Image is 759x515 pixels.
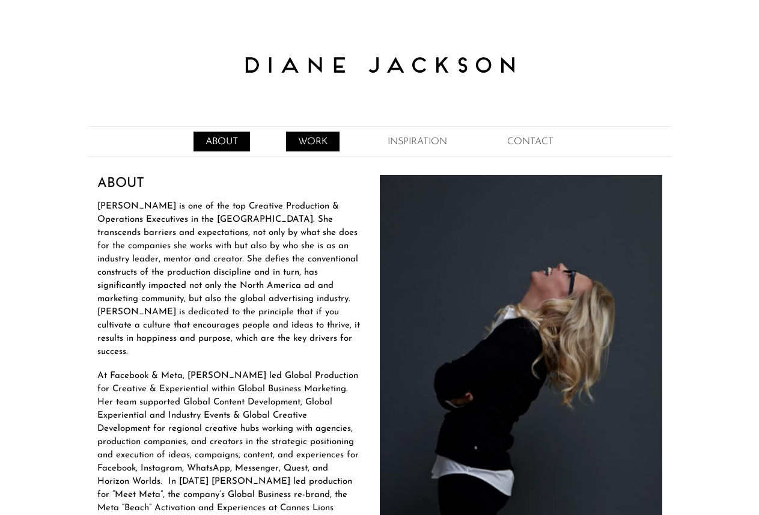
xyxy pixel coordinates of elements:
[97,200,662,359] p: [PERSON_NAME] is one of the top Creative Production & Operations Executives in the [GEOGRAPHIC_DA...
[286,132,340,151] a: WORK
[194,132,250,151] a: ABOUT
[495,132,565,151] a: CONTACT
[230,37,530,93] img: Diane Jackson
[97,175,662,192] h3: ABOUT
[376,132,459,151] a: INSPIRATION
